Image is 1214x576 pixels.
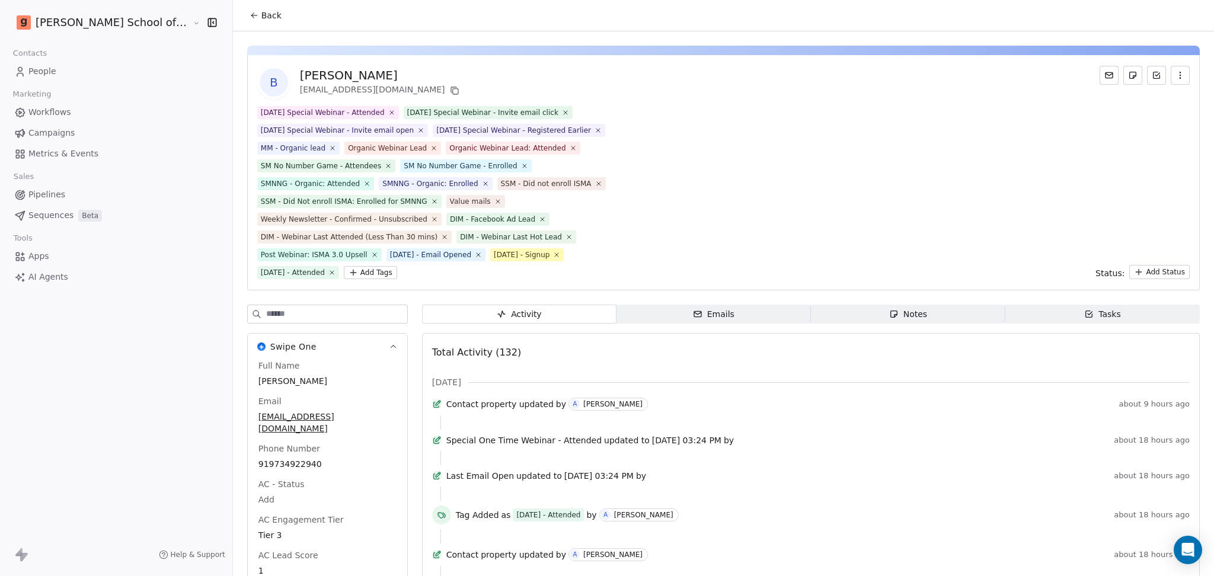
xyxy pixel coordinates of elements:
span: AC - Status [256,478,307,490]
span: Apps [28,250,49,263]
span: Beta [78,210,102,222]
div: Organic Webinar Lead: Attended [449,143,566,153]
span: Sales [8,168,39,185]
a: People [9,62,223,81]
span: by [556,549,566,561]
div: [DATE] Special Webinar - Invite email click [407,107,558,118]
div: A [573,399,577,409]
button: Swipe OneSwipe One [248,334,407,360]
span: Last Email Open [446,470,514,482]
div: SMNNG - Organic: Enrolled [382,178,478,189]
span: about 9 hours ago [1119,399,1190,409]
div: [PERSON_NAME] [614,511,673,519]
span: [DATE] 03:24 PM [652,434,721,446]
span: [PERSON_NAME] School of Finance LLP [36,15,190,30]
div: Value mails [450,196,491,207]
a: SequencesBeta [9,206,223,225]
span: [PERSON_NAME] [258,375,397,387]
span: Contact [446,549,478,561]
div: SMNNG - Organic: Attended [261,178,360,189]
span: Special One Time Webinar - Attended [446,434,602,446]
div: DIM - Facebook Ad Lead [450,214,535,225]
img: Swipe One [257,343,266,351]
span: Tools [8,229,37,247]
div: A [603,510,608,520]
div: MM - Organic lead [261,143,325,153]
span: Tag Added [456,509,499,521]
span: Pipelines [28,188,65,201]
span: Email [256,395,284,407]
a: Metrics & Events [9,144,223,164]
span: about 18 hours ago [1114,471,1190,481]
div: DIM - Webinar Last Attended (Less Than 30 mins) [261,232,438,242]
div: Weekly Newsletter - Confirmed - Unsubscribed [261,214,427,225]
span: by [724,434,734,446]
div: Notes [889,308,927,321]
div: SM No Number Game - Attendees [261,161,382,171]
span: by [636,470,646,482]
span: about 18 hours ago [1114,436,1190,445]
span: by [556,398,566,410]
span: as [501,509,511,521]
div: [PERSON_NAME] [583,400,643,408]
div: [DATE] - Signup [494,249,550,260]
span: Tier 3 [258,529,397,541]
div: [DATE] Special Webinar - Invite email open [261,125,414,136]
a: AI Agents [9,267,223,287]
span: 919734922940 [258,458,397,470]
a: Help & Support [159,550,225,559]
span: B [260,68,288,97]
div: Emails [693,308,734,321]
a: Pipelines [9,185,223,204]
span: Full Name [256,360,302,372]
div: [PERSON_NAME] [300,67,462,84]
span: by [586,509,596,521]
span: Phone Number [256,443,322,455]
span: property updated [481,549,554,561]
div: Post Webinar: ISMA 3.0 Upsell [261,249,368,260]
a: Apps [9,247,223,266]
img: Goela%20School%20Logos%20(4).png [17,15,31,30]
button: Back [242,5,289,26]
span: updated to [604,434,650,446]
a: Campaigns [9,123,223,143]
button: [PERSON_NAME] School of Finance LLP [14,12,184,33]
div: Tasks [1084,308,1121,321]
div: [DATE] - Attended [516,510,580,520]
div: Open Intercom Messenger [1174,536,1202,564]
div: [EMAIL_ADDRESS][DOMAIN_NAME] [300,84,462,98]
span: property updated [481,398,554,410]
div: SSM - Did Not enroll ISMA: Enrolled for SMNNG [261,196,427,207]
div: Organic Webinar Lead [348,143,427,153]
span: Workflows [28,106,71,119]
span: Help & Support [171,550,225,559]
span: Swipe One [270,341,317,353]
div: [DATE] - Email Opened [390,249,471,260]
span: Total Activity (132) [432,347,521,358]
div: [DATE] - Attended [261,267,325,278]
span: about 18 hours ago [1114,510,1190,520]
span: AI Agents [28,271,68,283]
span: about 18 hours ago [1114,550,1190,559]
span: AC Lead Score [256,549,321,561]
span: AC Engagement Tier [256,514,346,526]
span: Contacts [8,44,52,62]
span: Sequences [28,209,74,222]
span: [DATE] 03:24 PM [564,470,634,482]
span: Contact [446,398,478,410]
span: [DATE] [432,376,461,388]
div: SSM - Did not enroll ISMA [501,178,592,189]
span: Back [261,9,282,21]
div: [PERSON_NAME] [583,551,643,559]
button: Add Status [1129,265,1190,279]
span: Status: [1095,267,1124,279]
a: Workflows [9,103,223,122]
button: Add Tags [344,266,397,279]
div: SM No Number Game - Enrolled [404,161,517,171]
span: Marketing [8,85,56,103]
span: People [28,65,56,78]
span: [EMAIL_ADDRESS][DOMAIN_NAME] [258,411,397,434]
span: updated to [516,470,562,482]
div: DIM - Webinar Last Hot Lead [460,232,562,242]
div: [DATE] Special Webinar - Attended [261,107,385,118]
